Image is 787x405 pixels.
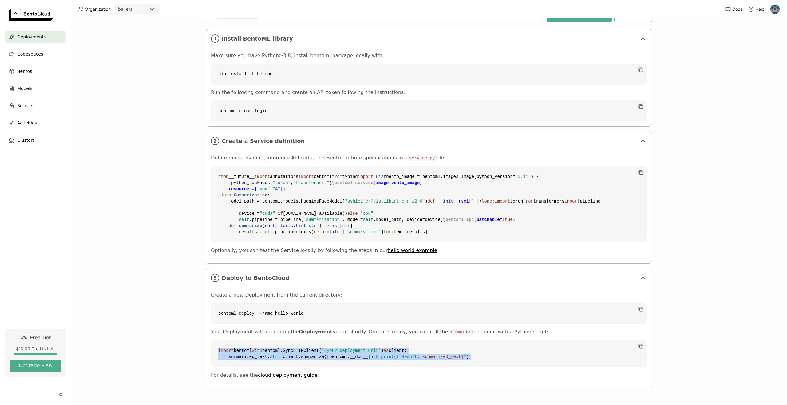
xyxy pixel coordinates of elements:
[133,6,134,13] input: Selected ballers.
[218,193,231,198] span: class
[30,334,51,340] span: Free Tier
[118,6,132,12] div: ballers
[211,166,647,242] code: __future__ annotations bentoml typing bento_image = bentoml.images.Image(python_version= ) \ .pyt...
[17,33,46,41] span: Deployments
[420,354,464,359] span: {summarized_text}
[211,274,219,282] i: 3
[303,217,342,222] span: 'summarization'
[477,217,513,222] span: batchable=
[5,82,66,95] a: Models
[402,230,407,234] span: in
[239,217,249,222] span: self
[252,348,262,353] span: with
[10,360,61,372] button: Upgrade Plan
[515,174,531,179] span: "3.11"
[384,348,389,353] span: as
[755,6,765,12] span: Help
[329,223,340,228] span: List
[5,329,66,377] a: Free Tier$10.00 Credits LeftUpgrade Plan
[523,199,533,204] span: from
[732,6,742,12] span: Docs
[265,223,319,228] span: self, texts: [ ]
[211,155,647,161] p: Define model loading, inference API code, and Bento runtime specifications in a file:
[211,64,647,85] code: pip install -U bentoml
[222,275,637,281] span: Deploy to BentoCloud
[360,211,373,216] span: "cpu"
[211,100,647,121] code: bentoml cloud login
[206,132,652,150] div: 2Create a Service definition
[322,348,381,353] span: '<your_deployment_url>'
[211,247,647,254] p: Optionally, you can test the Service locally by following the steps in our .
[17,136,35,144] span: Clusters
[770,5,780,14] img: Harsh Raj
[384,230,391,234] span: for
[85,6,111,12] span: Organization
[211,53,647,59] p: Make sure you have Python≥3.8, install bentoml package locally with:
[239,223,262,228] span: summarize
[5,100,66,112] a: Secrets
[211,137,219,145] i: 2
[257,187,270,191] span: "cpu"
[211,292,647,298] p: Create a new Deployment from the current directory:
[495,199,510,204] span: import
[299,329,335,335] strong: Deployments
[229,223,236,228] span: def
[218,348,234,353] span: import
[17,50,43,58] span: Codespaces
[17,85,32,92] span: Models
[206,29,652,48] div: 1Install BentoML library
[211,329,647,335] p: Your Deployment will appear on the page shortly. Once it’s ready, you can call the endpoint with ...
[255,174,270,179] span: import
[259,211,275,216] span: "cuda"
[358,174,373,179] span: import
[211,34,219,43] i: 1
[17,102,33,109] span: Secrets
[314,230,329,234] span: return
[218,174,229,179] span: from
[376,354,378,359] span: 0
[5,48,66,60] a: Codespaces
[376,174,386,179] span: List
[211,340,647,367] code: bentoml bentoml.SyncHTTPClient( ) client: summarized_text: = client.summarize([bentoml.__doc__])[...
[17,68,32,75] span: Bentos
[388,247,437,253] a: hello world example
[448,329,474,335] code: summarize
[428,199,435,204] span: def
[5,31,66,43] a: Deployments
[502,217,513,222] span: True
[381,354,394,359] span: print
[342,223,350,228] span: str
[461,199,472,204] span: self
[211,89,647,96] p: Run the following command and create an API token following the instructions:
[748,6,765,12] div: Help
[262,230,273,234] span: self
[298,174,314,179] span: import
[272,187,280,191] span: "4"
[296,223,306,228] span: List
[211,372,647,378] p: For details, see the .
[211,303,647,324] code: bentoml deploy --name hello-world
[222,138,637,144] span: Create a Service definition
[363,217,374,222] span: self
[5,65,66,77] a: Bentos
[278,211,283,216] span: if
[293,180,330,185] span: "transformers"
[5,134,66,146] a: Clusters
[258,372,318,378] a: cloud deployment guide
[206,269,652,287] div: 3Deploy to BentoCloud
[270,354,278,359] span: str
[345,199,425,204] span: "sshleifer/distilbart-cnn-12-6"
[408,155,437,161] code: service.py
[5,117,66,129] a: Activities
[332,174,342,179] span: from
[309,223,316,228] span: str
[10,346,61,352] div: $10.00 Credits Left
[725,6,742,12] a: Docs
[272,180,291,185] span: "torch"
[234,193,267,198] span: Summarization
[9,9,53,21] img: logo
[347,211,358,216] span: else
[564,199,580,204] span: import
[443,217,515,222] span: @bentoml.api( )
[482,199,492,204] span: None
